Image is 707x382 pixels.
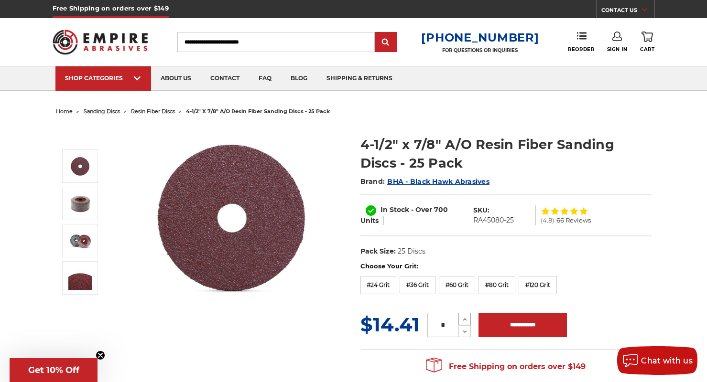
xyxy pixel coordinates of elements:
a: contact [201,66,249,91]
input: Submit [376,33,395,52]
span: Sign In [607,46,628,53]
span: 700 [434,205,448,214]
label: Choose Your Grit: [360,262,652,271]
span: 4-1/2" x 7/8" a/o resin fiber sanding discs - 25 pack [186,108,330,115]
dt: Pack Size: [360,246,396,256]
button: Close teaser [96,350,105,360]
span: - Over [411,205,432,214]
span: Get 10% Off [28,365,79,375]
p: FOR QUESTIONS OR INQUIRIES [421,47,539,53]
a: home [56,108,73,115]
a: Reorder [568,32,594,52]
a: [PHONE_NUMBER] [421,31,539,44]
span: Cart [640,46,654,53]
img: 4-1/2" x 7/8" A/O Resin Fiber Sanding Discs - 25 Pack [68,266,92,290]
a: shipping & returns [317,66,402,91]
img: Empire Abrasives [53,23,148,61]
span: (4.8) [541,217,554,223]
a: faq [249,66,281,91]
span: Brand: [360,177,385,186]
a: blog [281,66,317,91]
h1: 4-1/2" x 7/8" A/O Resin Fiber Sanding Discs - 25 Pack [360,135,652,172]
img: 4-1/2" x 7/8" A/O Resin Fiber Sanding Discs - 25 Pack [68,191,92,215]
div: SHOP CATEGORIES [65,74,141,82]
dt: SKU: [473,205,489,215]
a: sanding discs [84,108,120,115]
dd: RA45080-25 [473,215,514,225]
a: CONTACT US [601,5,654,18]
dd: 25 Discs [398,246,425,256]
a: Cart [640,32,654,53]
img: 4.5 inch resin fiber disc [68,155,92,178]
button: Chat with us [617,346,697,375]
span: Reorder [568,46,594,53]
a: BHA - Black Hawk Abrasives [387,177,489,186]
a: about us [151,66,201,91]
span: Units [360,216,379,225]
img: 4-1/2" x 7/8" A/O Resin Fiber Sanding Discs - 25 Pack [68,229,92,253]
span: Free Shipping on orders over $149 [426,357,586,376]
div: Get 10% OffClose teaser [10,358,98,382]
span: 66 Reviews [556,217,591,223]
a: resin fiber discs [131,108,175,115]
span: In Stock [381,205,409,214]
img: 4.5 inch resin fiber disc [138,125,329,313]
span: Chat with us [641,356,693,365]
span: $14.41 [360,313,420,336]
